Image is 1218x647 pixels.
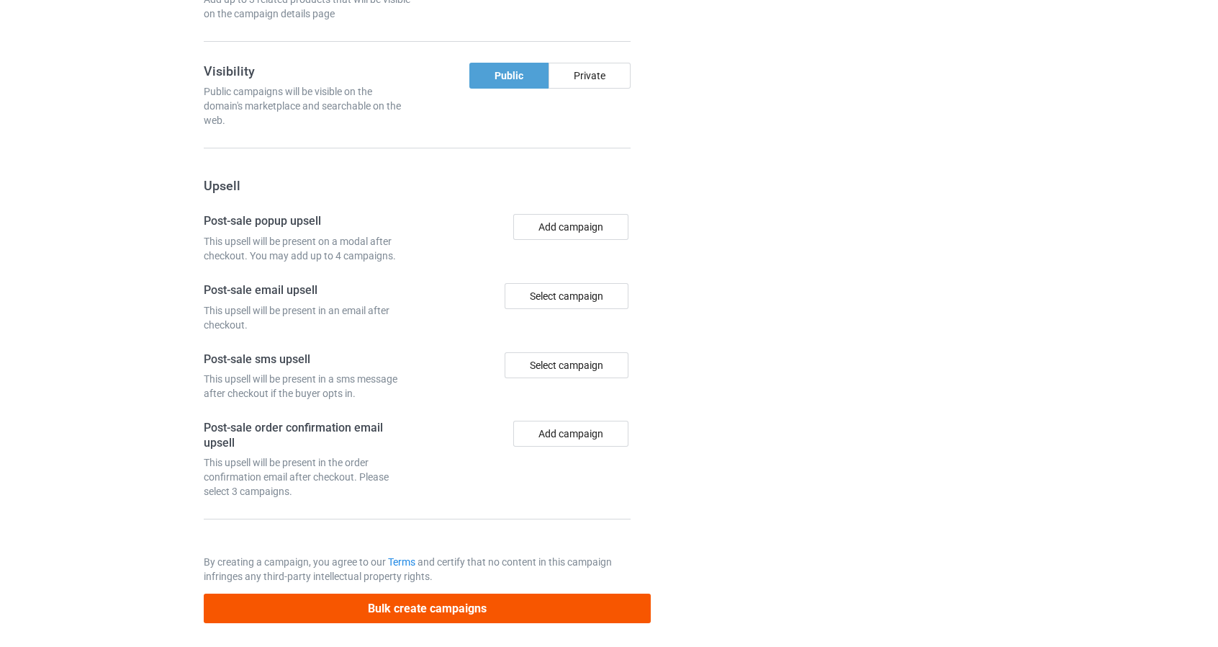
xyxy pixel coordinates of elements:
[204,63,412,79] h3: Visibility
[204,594,651,623] button: Bulk create campaigns
[204,372,412,401] div: This upsell will be present in a sms message after checkout if the buyer opts in.
[204,234,412,263] div: This upsell will be present on a modal after checkout. You may add up to 4 campaigns.
[204,455,412,499] div: This upsell will be present in the order confirmation email after checkout. Please select 3 campa...
[204,421,412,450] h4: Post-sale order confirmation email upsell
[513,214,628,240] button: Add campaign
[469,63,549,89] div: Public
[204,555,631,584] p: By creating a campaign, you agree to our and certify that no content in this campaign infringes a...
[505,283,628,309] div: Select campaign
[204,84,412,128] div: Public campaigns will be visible on the domain's marketplace and searchable on the web.
[505,352,628,378] div: Select campaign
[204,283,412,298] h4: Post-sale email upsell
[204,352,412,367] h4: Post-sale sms upsell
[549,63,631,89] div: Private
[204,214,412,229] h4: Post-sale popup upsell
[513,421,628,447] button: Add campaign
[204,303,412,332] div: This upsell will be present in an email after checkout.
[204,177,631,194] h3: Upsell
[388,556,415,568] a: Terms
